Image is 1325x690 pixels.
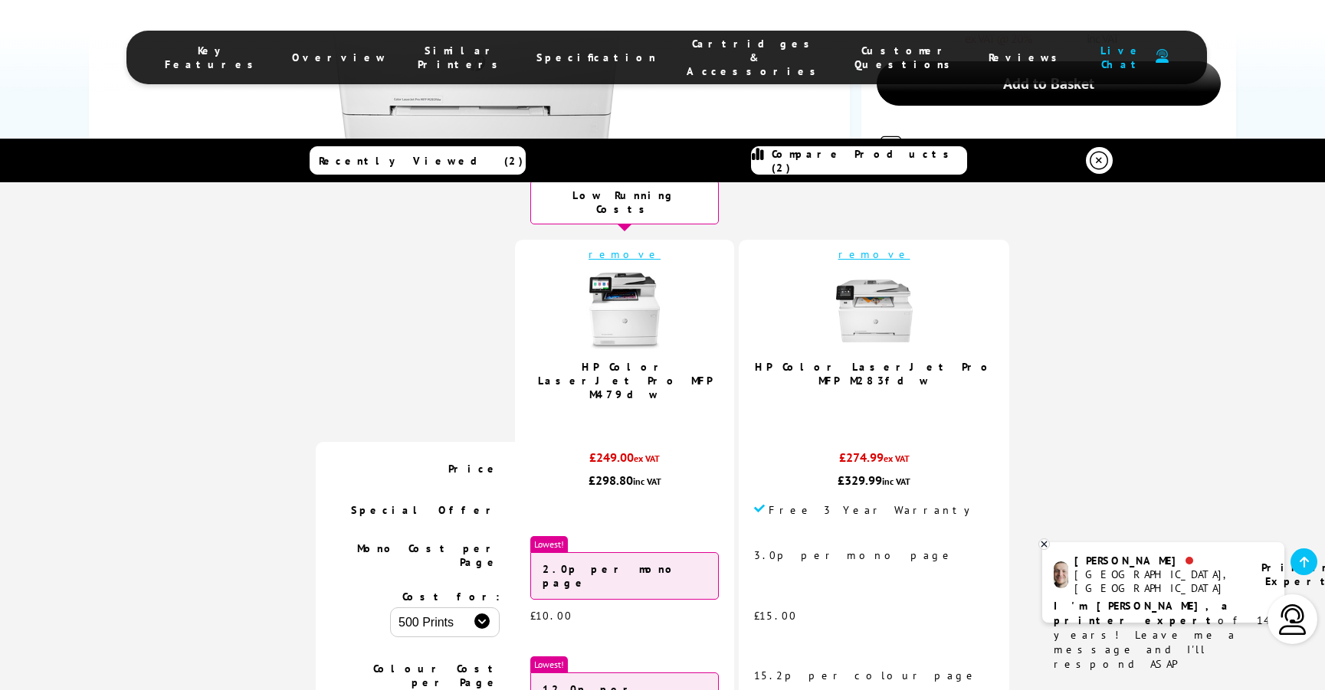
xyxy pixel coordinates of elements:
[836,273,913,349] img: HP-M283fdw-Front-Small.jpg
[612,409,630,427] span: 4.9
[769,503,981,517] span: Free 3 Year Warranty
[882,476,910,487] span: inc VAT
[1054,561,1068,588] img: ashley-livechat.png
[448,462,500,476] span: Price
[879,395,895,413] span: / 5
[373,662,500,689] span: Colour Cost per Page
[1054,599,1232,627] b: I'm [PERSON_NAME], a printer expert
[754,548,954,562] span: 3.0p per mono page
[687,37,824,78] span: Cartridges & Accessories
[530,450,719,473] div: £249.00
[751,146,967,175] a: Compare Products (2)
[586,273,663,349] img: HP-M479dw-FrontFacing-Small.jpg
[1074,567,1242,595] div: [GEOGRAPHIC_DATA], [GEOGRAPHIC_DATA]
[530,536,568,552] span: Lowest!
[1096,44,1148,71] span: Live Chat
[989,51,1065,64] span: Reviews
[630,409,646,427] span: / 5
[530,609,572,623] span: £10.00
[1074,554,1242,567] div: [PERSON_NAME]
[634,453,660,464] span: ex VAT
[772,147,966,175] span: Compare Products (2)
[633,476,661,487] span: inc VAT
[589,247,661,261] a: remove
[165,44,261,71] span: Key Features
[530,656,568,672] span: Lowest!
[357,541,500,569] span: Mono Cost per Page
[351,503,500,517] span: Special Offer
[1054,599,1273,672] p: of 14 years! Leave me a message and I'll respond ASAP
[884,453,910,464] span: ex VAT
[1277,604,1308,635] img: user-headset-light.svg
[754,450,994,473] div: £274.99
[838,247,910,261] a: remove
[292,51,387,64] span: Overview
[861,395,879,413] span: 4.9
[543,562,678,590] strong: 2.0p per mono page
[530,473,719,488] div: £298.80
[754,669,978,682] span: 15.2p per colour page
[923,136,1221,172] div: for FREE Next Day Delivery
[923,136,1048,154] span: 1 In Stock
[402,590,500,603] span: Cost for:
[538,360,712,401] a: HP Color LaserJet Pro MFP M479dw
[1156,49,1169,64] img: user-headset-duotone.svg
[319,154,523,168] span: Recently Viewed (2)
[310,146,526,175] a: Recently Viewed (2)
[755,360,994,388] a: HP Color LaserJet Pro MFP M283fdw
[877,136,1221,193] div: modal_delivery
[418,44,506,71] span: Similar Printers
[530,180,719,224] div: Low Running Costs
[854,44,958,71] span: Customer Questions
[536,51,656,64] span: Specification
[754,609,797,623] span: £15.00
[754,473,994,488] div: £329.99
